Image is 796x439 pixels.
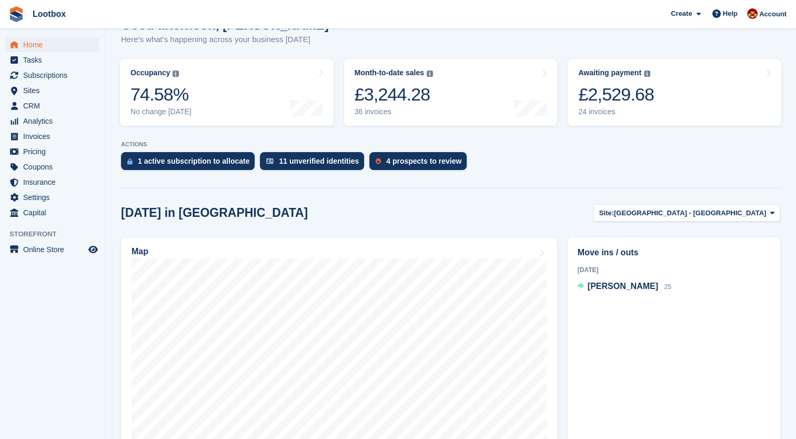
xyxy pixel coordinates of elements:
img: icon-info-grey-7440780725fd019a000dd9b08b2336e03edf1995a4989e88bcd33f0948082b44.svg [173,71,179,77]
p: ACTIONS [121,141,780,148]
span: Invoices [23,129,86,144]
button: Site: [GEOGRAPHIC_DATA] - [GEOGRAPHIC_DATA] [593,204,780,222]
a: menu [5,159,99,174]
div: No change [DATE] [130,107,192,116]
div: 74.58% [130,84,192,105]
a: menu [5,37,99,52]
img: active_subscription_to_allocate_icon-d502201f5373d7db506a760aba3b589e785aa758c864c3986d89f69b8ff3... [127,158,133,165]
a: menu [5,175,99,189]
span: Pricing [23,144,86,159]
h2: Map [132,247,148,256]
a: menu [5,53,99,67]
div: £2,529.68 [578,84,654,105]
a: menu [5,83,99,98]
span: Home [23,37,86,52]
a: Preview store [87,243,99,256]
a: menu [5,242,99,257]
a: menu [5,68,99,83]
span: 25 [664,283,671,291]
a: Lootbox [28,5,70,23]
h2: Move ins / outs [578,246,770,259]
img: stora-icon-8386f47178a22dfd0bd8f6a31ec36ba5ce8667c1dd55bd0f319d3a0aa187defe.svg [8,6,24,22]
a: menu [5,129,99,144]
a: Awaiting payment £2,529.68 24 invoices [568,59,781,126]
img: icon-info-grey-7440780725fd019a000dd9b08b2336e03edf1995a4989e88bcd33f0948082b44.svg [427,71,433,77]
span: Coupons [23,159,86,174]
span: Analytics [23,114,86,128]
a: 4 prospects to review [369,152,472,175]
img: verify_identity-adf6edd0f0f0b5bbfe63781bf79b02c33cf7c696d77639b501bdc392416b5a36.svg [266,158,274,164]
span: Create [671,8,692,19]
a: menu [5,190,99,205]
div: 11 unverified identities [279,157,359,165]
span: Site: [599,208,614,218]
a: menu [5,144,99,159]
img: icon-info-grey-7440780725fd019a000dd9b08b2336e03edf1995a4989e88bcd33f0948082b44.svg [644,71,650,77]
a: menu [5,205,99,220]
div: 1 active subscription to allocate [138,157,249,165]
span: Subscriptions [23,68,86,83]
span: Help [723,8,738,19]
a: 1 active subscription to allocate [121,152,260,175]
span: Account [759,9,787,19]
div: [DATE] [578,265,770,275]
div: 36 invoices [355,107,433,116]
div: 24 invoices [578,107,654,116]
span: Capital [23,205,86,220]
div: £3,244.28 [355,84,433,105]
div: 4 prospects to review [386,157,461,165]
div: Awaiting payment [578,68,641,77]
span: CRM [23,98,86,113]
span: Settings [23,190,86,205]
span: Sites [23,83,86,98]
span: Insurance [23,175,86,189]
h2: [DATE] in [GEOGRAPHIC_DATA] [121,206,308,220]
span: [GEOGRAPHIC_DATA] - [GEOGRAPHIC_DATA] [614,208,766,218]
span: [PERSON_NAME] [588,282,658,291]
a: [PERSON_NAME] 25 [578,280,671,294]
img: Chad Brown [747,8,758,19]
a: menu [5,98,99,113]
span: Storefront [9,229,105,240]
span: Tasks [23,53,86,67]
a: Month-to-date sales £3,244.28 36 invoices [344,59,558,126]
span: Online Store [23,242,86,257]
div: Month-to-date sales [355,68,424,77]
div: Occupancy [130,68,170,77]
img: prospect-51fa495bee0391a8d652442698ab0144808aea92771e9ea1ae160a38d050c398.svg [376,158,381,164]
a: menu [5,114,99,128]
a: 11 unverified identities [260,152,369,175]
a: Occupancy 74.58% No change [DATE] [120,59,334,126]
p: Here's what's happening across your business [DATE] [121,34,329,46]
